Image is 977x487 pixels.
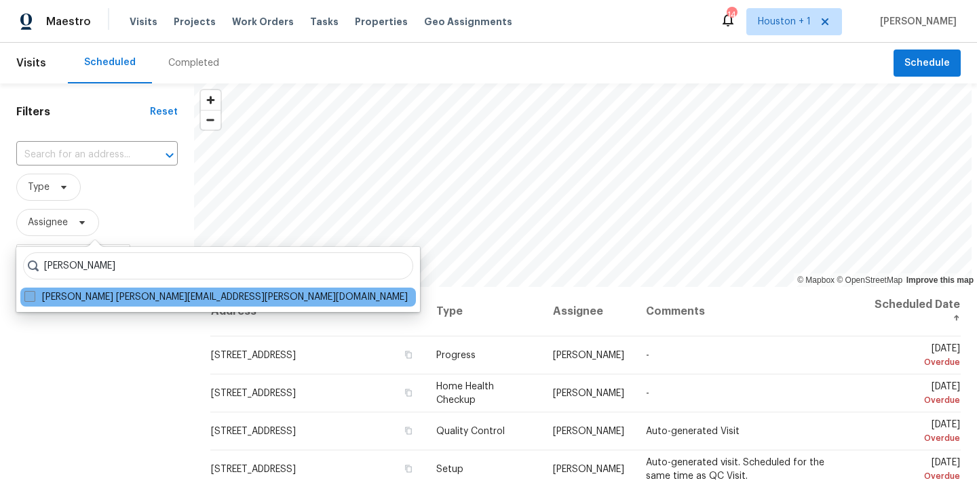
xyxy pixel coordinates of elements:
span: Maestro [46,15,91,28]
span: [PERSON_NAME] [553,427,624,436]
span: [PERSON_NAME] [875,15,957,28]
span: Type [28,180,50,194]
input: Search for an address... [16,144,140,165]
th: Comments [635,287,860,336]
span: Schedule [904,55,950,72]
a: Improve this map [906,275,974,285]
th: Type [425,287,542,336]
span: Houston + 1 [758,15,811,28]
span: - [646,351,649,360]
span: - [646,389,649,398]
span: Quality Control [436,427,505,436]
span: Auto-generated visit. Scheduled for the same time as QC Visit. [646,458,824,481]
span: [DATE] [871,382,960,407]
span: [STREET_ADDRESS] [211,465,296,474]
button: Open [160,146,179,165]
span: [DATE] [871,344,960,369]
span: Visits [130,15,157,28]
span: Tasks [310,17,339,26]
span: [PERSON_NAME] [553,351,624,360]
th: Scheduled Date ↑ [860,287,961,336]
a: Mapbox [797,275,835,285]
span: [PERSON_NAME] [553,389,624,398]
span: [STREET_ADDRESS] [211,351,296,360]
div: Scheduled [84,56,136,69]
a: OpenStreetMap [837,275,902,285]
button: Copy Address [402,349,415,361]
span: Properties [355,15,408,28]
span: Work Orders [232,15,294,28]
div: Overdue [871,355,960,369]
span: [STREET_ADDRESS] [211,389,296,398]
canvas: Map [194,83,972,287]
span: Progress [436,351,476,360]
th: Assignee [542,287,635,336]
label: [PERSON_NAME] [PERSON_NAME][EMAIL_ADDRESS][PERSON_NAME][DOMAIN_NAME] [24,290,408,304]
span: [PERSON_NAME] [553,465,624,474]
span: Zoom out [201,111,221,130]
span: Visits [16,48,46,78]
button: Copy Address [402,425,415,437]
span: [DATE] [871,458,960,483]
div: Reset [150,105,178,119]
span: Auto-generated Visit [646,427,740,436]
div: Completed [168,56,219,70]
span: Home Health Checkup [436,382,494,405]
button: Schedule [894,50,961,77]
div: 14 [727,8,736,22]
button: Zoom out [201,110,221,130]
div: Overdue [871,431,960,445]
span: Projects [174,15,216,28]
button: Copy Address [402,387,415,399]
div: Overdue [871,469,960,483]
div: Overdue [871,393,960,407]
span: Geo Assignments [424,15,512,28]
span: [DATE] [871,420,960,445]
span: Setup [436,465,463,474]
button: Copy Address [402,463,415,475]
span: [STREET_ADDRESS] [211,427,296,436]
span: Assignee [28,216,68,229]
h1: Filters [16,105,150,119]
button: Zoom in [201,90,221,110]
